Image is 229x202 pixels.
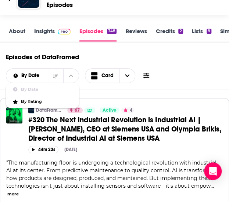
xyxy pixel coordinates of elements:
button: close menu [63,69,79,83]
a: DataFramed [36,107,62,113]
span: Active [103,107,117,114]
a: InsightsPodchaser Pro [34,28,71,42]
img: Podchaser Pro [58,29,71,35]
div: 8 [207,29,211,34]
button: 4 [121,107,135,113]
span: By Date [21,73,42,78]
button: 44m 23s [28,146,58,153]
img: #320 The Next Industrial Revolution is Industrial AI | Barbara Humpton, CEO at Siemens USA and Ol... [6,107,22,123]
span: #320 The Next Industrial Revolution is Industrial AI | [PERSON_NAME], CEO at Siemens USA and Olym... [28,115,221,143]
a: Lists8 [192,28,211,42]
a: About [9,28,25,42]
div: Episodes [46,1,73,9]
button: close menu [6,73,48,78]
a: Episodes348 [79,28,117,42]
a: Reviews [125,28,147,42]
div: Open Intercom Messenger [204,162,222,180]
span: By Rating [21,100,73,104]
button: Sort Direction [48,69,63,83]
a: #320 The Next Industrial Revolution is Industrial AI | [PERSON_NAME], CEO at Siemens USA and Olym... [28,115,223,143]
span: By Date [21,87,73,91]
a: Active [100,107,119,113]
span: ... [211,183,214,189]
a: 67 [67,107,83,113]
span: 67 [75,107,80,114]
button: Choose View [85,68,136,83]
span: " [6,159,219,189]
a: Credits2 [155,28,183,42]
div: [DATE] [64,147,77,152]
button: more [7,191,19,197]
span: Card [101,73,114,78]
span: The manufacturing floor is undergoing a technological revolution with industrial AI at its center... [6,159,219,189]
img: DataFramed [28,107,34,113]
h1: Episodes of DataFramed [6,53,79,61]
div: 348 [107,29,117,34]
h2: Choose List sort [6,68,79,83]
div: 2 [178,29,183,34]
